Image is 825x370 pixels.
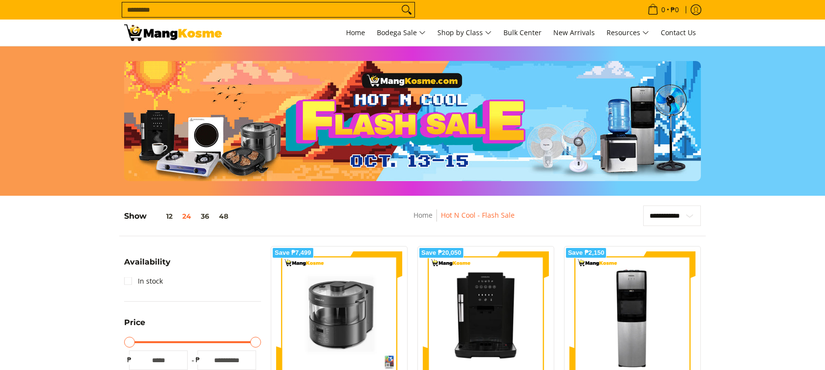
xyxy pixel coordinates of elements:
[499,20,546,46] a: Bulk Center
[607,27,649,39] span: Resources
[421,250,461,256] span: Save ₱20,050
[275,250,311,256] span: Save ₱7,499
[669,6,680,13] span: ₱0
[553,28,595,37] span: New Arrivals
[602,20,654,46] a: Resources
[124,355,134,365] span: ₱
[124,319,145,327] span: Price
[437,27,492,39] span: Shop by Class
[124,258,171,273] summary: Open
[377,27,426,39] span: Bodega Sale
[124,258,171,266] span: Availability
[399,2,414,17] button: Search
[177,212,196,220] button: 24
[232,20,701,46] nav: Main Menu
[346,28,365,37] span: Home
[147,212,177,220] button: 12
[124,273,163,289] a: In stock
[193,355,202,365] span: ₱
[656,20,701,46] a: Contact Us
[372,20,431,46] a: Bodega Sale
[503,28,542,37] span: Bulk Center
[124,319,145,334] summary: Open
[196,212,214,220] button: 36
[660,6,667,13] span: 0
[124,24,222,41] img: Hot N Cool: Mang Kosme MID-PAYDAY APPLIANCES SALE! l Mang Kosme
[124,211,233,221] h5: Show
[413,210,433,220] a: Home
[645,4,682,15] span: •
[441,210,515,220] a: Hot N Cool - Flash Sale
[433,20,497,46] a: Shop by Class
[341,20,370,46] a: Home
[548,20,600,46] a: New Arrivals
[214,212,233,220] button: 48
[661,28,696,37] span: Contact Us
[568,250,605,256] span: Save ₱2,150
[343,209,586,231] nav: Breadcrumbs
